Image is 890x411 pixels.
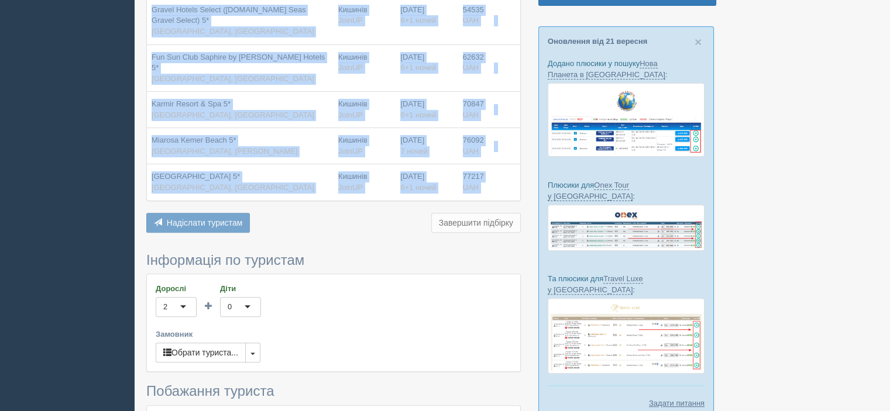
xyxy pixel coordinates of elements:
[463,53,484,61] span: 62632
[156,283,197,294] label: Дорослі
[400,16,436,25] span: 6+1 ночей
[463,16,479,25] span: UAH
[338,147,363,156] span: JoinUP
[463,63,479,72] span: UAH
[695,36,702,48] button: Close
[152,147,297,156] span: [GEOGRAPHIC_DATA], [PERSON_NAME]
[152,110,314,119] span: [GEOGRAPHIC_DATA], [GEOGRAPHIC_DATA]
[463,110,479,119] span: UAH
[163,301,167,313] div: 2
[338,16,363,25] span: JoinUP
[338,110,363,119] span: JoinUP
[152,5,306,25] span: Gravel Hotels Select ([DOMAIN_NAME] Seas Gravel Select) 5*
[548,181,633,201] a: Onex Tour у [GEOGRAPHIC_DATA]
[548,59,665,80] a: Нова Планета в [GEOGRAPHIC_DATA]
[463,183,479,192] span: UAH
[548,298,705,374] img: travel-luxe-%D0%BF%D0%BE%D0%B4%D0%B1%D0%BE%D1%80%D0%BA%D0%B0-%D1%81%D1%80%D0%BC-%D0%B4%D0%BB%D1%8...
[463,99,484,108] span: 70847
[400,147,427,156] span: 7 ночей
[152,27,314,36] span: [GEOGRAPHIC_DATA], [GEOGRAPHIC_DATA]
[152,53,325,72] span: Fun Sun Club Saphire by [PERSON_NAME] Hotels 5*
[152,183,314,192] span: [GEOGRAPHIC_DATA], [GEOGRAPHIC_DATA]
[548,273,705,295] p: Та плюсики для :
[338,63,363,72] span: JoinUP
[463,5,484,14] span: 54535
[152,172,240,181] span: [GEOGRAPHIC_DATA] 5*
[463,172,484,181] span: 77217
[228,301,232,313] div: 0
[338,5,391,26] div: Кишинів
[167,218,243,227] span: Надіслати туристам
[152,74,314,83] span: [GEOGRAPHIC_DATA], [GEOGRAPHIC_DATA]
[400,135,453,157] div: [DATE]
[338,99,391,120] div: Кишинів
[146,253,521,268] h3: Інформація по туристам
[548,179,705,202] p: Плюсики для :
[649,398,705,409] a: Задати питання
[156,329,511,340] label: Замовник
[695,35,702,49] span: ×
[338,52,391,74] div: Кишинів
[400,110,436,119] span: 6+1 ночей
[548,37,647,46] a: Оновлення від 21 вересня
[548,83,705,157] img: new-planet-%D0%BF%D1%96%D0%B4%D0%B1%D1%96%D1%80%D0%BA%D0%B0-%D1%81%D1%80%D0%BC-%D0%B4%D0%BB%D1%8F...
[400,183,436,192] span: 6+1 ночей
[152,136,236,144] span: Miarosa Kemer Beach 5*
[548,205,705,251] img: onex-tour-proposal-crm-for-travel-agency.png
[431,213,521,233] button: Завершити підбірку
[156,343,246,362] button: Обрати туриста...
[400,63,436,72] span: 6+1 ночей
[146,383,274,399] span: Побажання туриста
[400,5,453,26] div: [DATE]
[463,136,484,144] span: 76092
[548,58,705,80] p: Додано плюсики у пошуку :
[400,99,453,120] div: [DATE]
[146,213,250,233] button: Надіслати туристам
[338,183,363,192] span: JoinUP
[400,52,453,74] div: [DATE]
[463,147,479,156] span: UAH
[152,99,231,108] span: Karmir Resort & Spa 5*
[338,171,391,193] div: Кишинів
[220,283,261,294] label: Діти
[400,171,453,193] div: [DATE]
[338,135,391,157] div: Кишинів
